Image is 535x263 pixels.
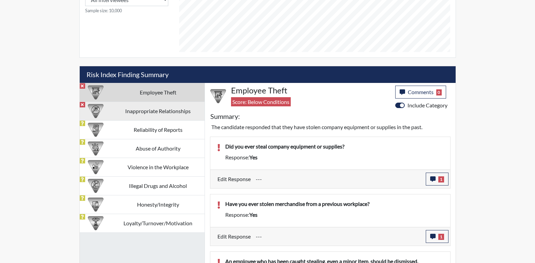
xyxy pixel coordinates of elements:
[88,85,103,100] img: CATEGORY%20ICON-07.58b65e52.png
[231,97,291,106] span: Score: Below Conditions
[88,197,103,212] img: CATEGORY%20ICON-11.a5f294f4.png
[249,211,257,218] span: yes
[88,141,103,156] img: CATEGORY%20ICON-01.94e51fac.png
[217,230,251,243] label: Edit Response
[225,200,443,208] p: Have you ever stolen merchandise from a previous workplace?
[426,173,448,186] button: 1
[112,120,205,139] td: Reliability of Reports
[211,123,449,131] p: The candidate responded that they have stolen company equipment or supplies in the past.
[225,142,443,151] p: Did you ever steal company equipment or supplies?
[249,154,257,160] span: yes
[426,230,448,243] button: 1
[112,214,205,232] td: Loyalty/Turnover/Motivation
[112,139,205,158] td: Abuse of Authority
[88,178,103,194] img: CATEGORY%20ICON-12.0f6f1024.png
[217,173,251,186] label: Edit Response
[251,173,426,186] div: Update the test taker's response, the change might impact the score
[408,89,434,95] span: Comments
[395,86,446,99] button: Comments0
[88,159,103,175] img: CATEGORY%20ICON-26.eccbb84f.png
[210,88,226,104] img: CATEGORY%20ICON-07.58b65e52.png
[251,230,426,243] div: Update the test taker's response, the change might impact the score
[88,103,103,119] img: CATEGORY%20ICON-14.139f8ef7.png
[88,122,103,138] img: CATEGORY%20ICON-20.4a32fe39.png
[112,158,205,176] td: Violence in the Workplace
[438,234,444,240] span: 1
[436,89,442,95] span: 0
[210,112,240,120] h5: Summary:
[220,153,448,161] div: Response:
[220,211,448,219] div: Response:
[85,7,168,14] small: Sample size: 10,000
[407,101,447,109] label: Include Category
[438,176,444,182] span: 1
[80,66,456,83] h5: Risk Index Finding Summary
[231,86,390,95] h4: Employee Theft
[112,195,205,214] td: Honesty/Integrity
[112,83,205,102] td: Employee Theft
[88,215,103,231] img: CATEGORY%20ICON-17.40ef8247.png
[112,102,205,120] td: Inappropriate Relationships
[112,176,205,195] td: Illegal Drugs and Alcohol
